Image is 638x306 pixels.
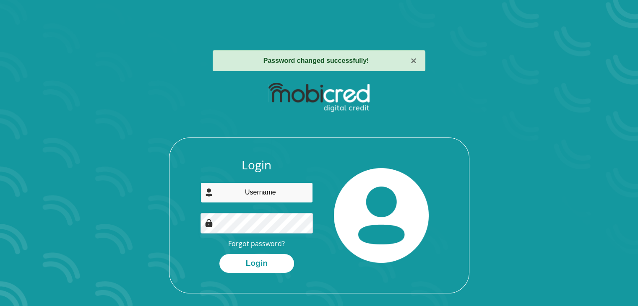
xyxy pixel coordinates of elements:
img: user-icon image [205,188,213,197]
input: Username [201,182,313,203]
strong: Password changed successfully! [263,57,369,64]
img: Image [205,219,213,227]
img: mobicred logo [268,83,370,112]
a: Forgot password? [228,239,285,248]
button: Login [219,254,294,273]
h3: Login [201,158,313,172]
button: × [411,56,417,66]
